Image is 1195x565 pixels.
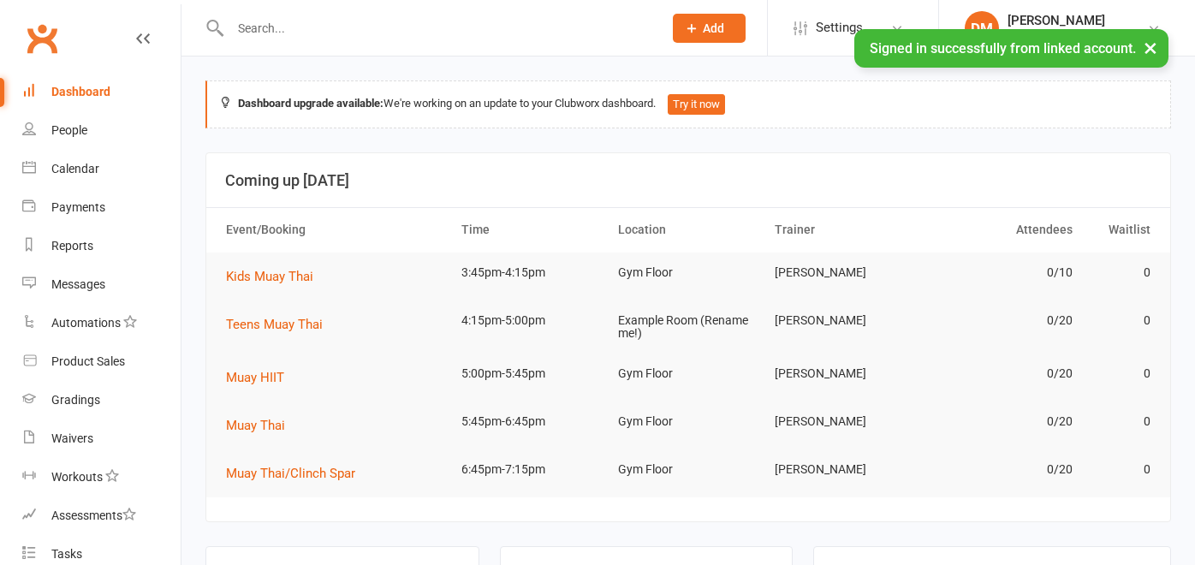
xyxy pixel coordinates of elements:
td: Gym Floor [610,253,767,293]
div: Calendar [51,162,99,175]
a: Product Sales [22,342,181,381]
td: Example Room (Rename me!) [610,300,767,354]
td: 3:45pm-4:15pm [454,253,610,293]
td: [PERSON_NAME] [767,354,924,394]
th: Waitlist [1080,208,1159,252]
input: Search... [225,16,651,40]
div: Assessments [51,508,136,522]
td: [PERSON_NAME] [767,401,924,442]
td: 0/20 [924,354,1080,394]
a: Reports [22,227,181,265]
button: Kids Muay Thai [226,266,325,287]
td: 6:45pm-7:15pm [454,449,610,490]
td: 0 [1080,354,1159,394]
th: Location [610,208,767,252]
a: Payments [22,188,181,227]
td: 0 [1080,300,1159,341]
a: Waivers [22,419,181,458]
th: Event/Booking [218,208,454,252]
div: We're working on an update to your Clubworx dashboard. [205,80,1171,128]
strong: Dashboard upgrade available: [238,97,383,110]
button: × [1135,29,1166,66]
div: DM [965,11,999,45]
th: Trainer [767,208,924,252]
div: Tasks [51,547,82,561]
button: Muay Thai/Clinch Spar [226,463,367,484]
span: Muay HIIT [226,370,284,385]
td: 0 [1080,401,1159,442]
span: Signed in successfully from linked account. [870,40,1136,56]
button: Muay Thai [226,415,297,436]
td: 0/20 [924,300,1080,341]
td: [PERSON_NAME] [767,253,924,293]
td: 4:15pm-5:00pm [454,300,610,341]
a: Assessments [22,497,181,535]
button: Teens Muay Thai [226,314,335,335]
td: 0 [1080,449,1159,490]
span: Add [703,21,724,35]
a: Clubworx [21,17,63,60]
span: Teens Muay Thai [226,317,323,332]
a: Automations [22,304,181,342]
span: Settings [816,9,863,47]
span: Kids Muay Thai [226,269,313,284]
td: 5:00pm-5:45pm [454,354,610,394]
td: 0 [1080,253,1159,293]
div: Payments [51,200,105,214]
button: Try it now [668,94,725,115]
a: Workouts [22,458,181,497]
td: Gym Floor [610,401,767,442]
span: Muay Thai/Clinch Spar [226,466,355,481]
span: Muay Thai [226,418,285,433]
div: Automations [51,316,121,330]
td: 0/10 [924,253,1080,293]
a: People [22,111,181,150]
th: Time [454,208,610,252]
th: Attendees [924,208,1080,252]
div: People [51,123,87,137]
td: Gym Floor [610,354,767,394]
a: Gradings [22,381,181,419]
td: 0/20 [924,401,1080,442]
div: [PERSON_NAME] [1008,13,1135,28]
a: Messages [22,265,181,304]
button: Add [673,14,746,43]
div: Messages [51,277,105,291]
a: Calendar [22,150,181,188]
div: Gradings [51,393,100,407]
div: Dashboard [51,85,110,98]
div: Waivers [51,431,93,445]
td: [PERSON_NAME] [767,300,924,341]
button: Muay HIIT [226,367,296,388]
td: Gym Floor [610,449,767,490]
div: DM Muay Thai & Fitness [1008,28,1135,44]
div: Product Sales [51,354,125,368]
div: Reports [51,239,93,253]
td: 0/20 [924,449,1080,490]
td: [PERSON_NAME] [767,449,924,490]
div: Workouts [51,470,103,484]
a: Dashboard [22,73,181,111]
h3: Coming up [DATE] [225,172,1151,189]
td: 5:45pm-6:45pm [454,401,610,442]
